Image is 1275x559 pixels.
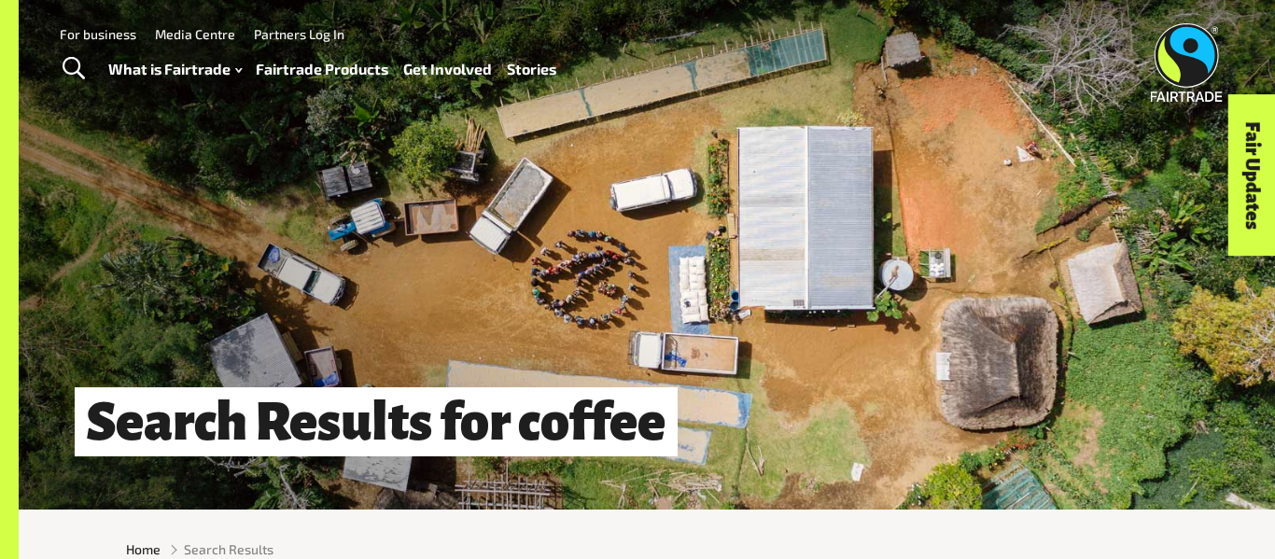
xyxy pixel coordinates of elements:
h1: Search Results for coffee [75,387,678,456]
span: Search Results [184,539,273,559]
a: Media Centre [155,26,235,42]
a: Home [126,539,161,559]
a: Get Involved [403,56,492,83]
a: For business [60,26,136,42]
a: Fairtrade Products [256,56,388,83]
a: Stories [507,56,556,83]
img: Fairtrade Australia New Zealand logo [1151,23,1223,102]
a: What is Fairtrade [108,56,242,83]
a: Partners Log In [254,26,344,42]
a: Toggle Search [50,46,96,92]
